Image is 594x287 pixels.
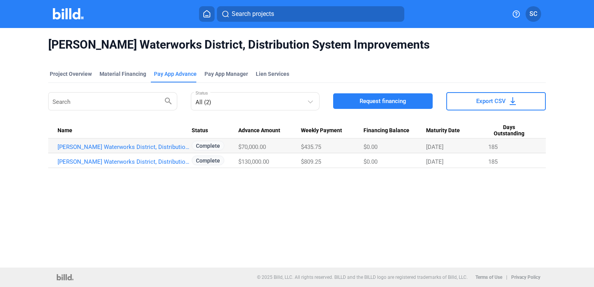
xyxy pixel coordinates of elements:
[57,274,73,280] img: logo
[446,92,546,110] button: Export CSV
[363,158,377,165] span: $0.00
[58,158,192,165] a: [PERSON_NAME] Waterworks District, Distribution System Improvements_PA_DEC
[301,158,321,165] span: $809.25
[192,141,224,150] span: Complete
[426,158,444,165] span: [DATE]
[511,275,540,280] b: Privacy Policy
[50,70,92,78] div: Project Overview
[476,97,506,105] span: Export CSV
[301,143,321,150] span: $435.75
[363,127,409,134] span: Financing Balance
[58,143,192,150] a: [PERSON_NAME] Waterworks District, Distribution System Improvements_PA_JAN
[53,8,84,19] img: Billd Company Logo
[196,99,211,106] mat-select-trigger: All (2)
[526,6,541,22] button: SC
[363,127,426,134] div: Financing Balance
[256,70,289,78] div: Lien Services
[58,127,192,134] div: Name
[238,158,269,165] span: $130,000.00
[257,275,468,280] p: © 2025 Billd, LLC. All rights reserved. BILLD and the BILLD logo are registered trademarks of Bil...
[164,96,173,105] mat-icon: search
[238,127,301,134] div: Advance Amount
[238,143,266,150] span: $70,000.00
[192,156,224,165] span: Complete
[232,9,274,19] span: Search projects
[192,127,238,134] div: Status
[426,127,460,134] span: Maturity Date
[154,70,197,78] div: Pay App Advance
[301,127,342,134] span: Weekly Payment
[301,127,363,134] div: Weekly Payment
[192,127,208,134] span: Status
[475,275,502,280] b: Terms of Use
[333,93,433,109] button: Request financing
[48,37,546,52] span: [PERSON_NAME] Waterworks District, Distribution System Improvements
[506,275,507,280] p: |
[217,6,404,22] button: Search projects
[363,143,377,150] span: $0.00
[360,97,406,105] span: Request financing
[204,70,248,78] span: Pay App Manager
[426,127,488,134] div: Maturity Date
[58,127,72,134] span: Name
[238,127,280,134] span: Advance Amount
[488,124,536,137] div: Days Outstanding
[488,158,498,165] span: 185
[426,143,444,150] span: [DATE]
[529,9,537,19] span: SC
[488,143,498,150] span: 185
[100,70,146,78] div: Material Financing
[488,124,529,137] span: Days Outstanding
